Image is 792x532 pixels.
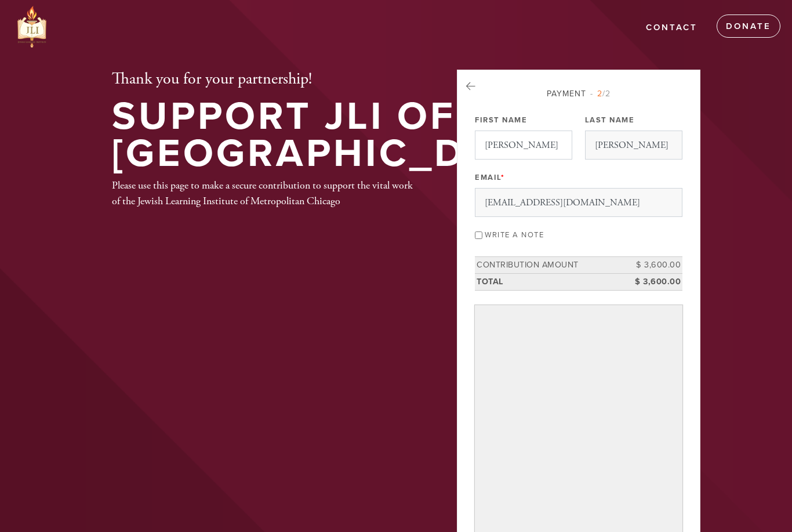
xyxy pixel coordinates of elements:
td: Total [475,273,630,290]
label: Last Name [585,115,635,125]
h1: Support JLI of [GEOGRAPHIC_DATA] [112,98,560,173]
td: Contribution Amount [475,257,630,274]
label: First Name [475,115,527,125]
span: /2 [590,89,611,99]
label: Write a note [485,230,544,240]
img: JLI%20Logo%20HIGH%20RES.png [17,6,46,48]
label: Email [475,172,504,183]
span: This field is required. [501,173,505,182]
a: Donate [717,15,780,38]
div: Payment [475,88,682,100]
div: Please use this page to make a secure contribution to support the vital work of the Jewish Learni... [112,178,419,209]
span: 2 [597,89,602,99]
td: $ 3,600.00 [630,257,682,274]
a: Contact [637,17,706,39]
h2: Thank you for your partnership! [112,70,560,89]
td: $ 3,600.00 [630,273,682,290]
